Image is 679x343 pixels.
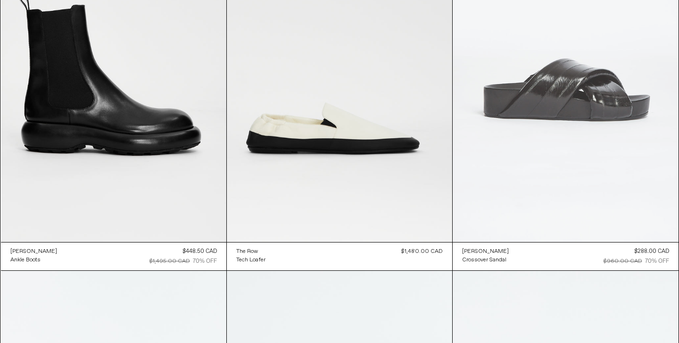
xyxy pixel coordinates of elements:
[193,257,217,266] div: 70% OFF
[236,248,258,256] div: The Row
[462,256,509,264] a: Crossover Sandal
[236,256,265,264] a: Tech Loafer
[462,247,509,256] a: [PERSON_NAME]
[604,257,642,266] div: $960.00 CAD
[10,247,57,256] a: [PERSON_NAME]
[182,247,217,256] div: $448.50 CAD
[149,257,190,266] div: $1,495.00 CAD
[10,256,41,264] div: Ankle Boots
[401,247,443,256] div: $1,480.00 CAD
[462,256,506,264] div: Crossover Sandal
[645,257,669,266] div: 70% OFF
[634,247,669,256] div: $288.00 CAD
[10,256,57,264] a: Ankle Boots
[236,247,265,256] a: The Row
